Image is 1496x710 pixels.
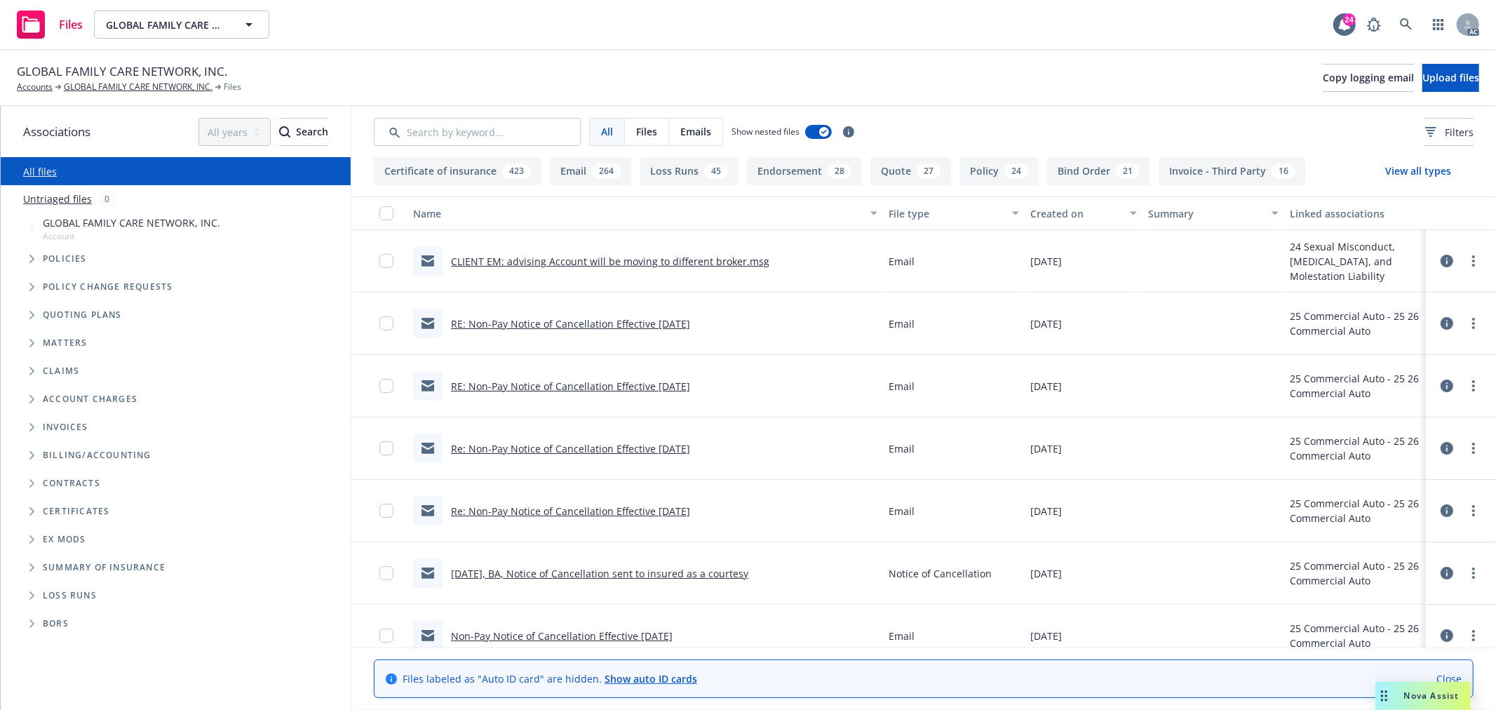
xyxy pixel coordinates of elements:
[870,157,951,185] button: Quote
[889,316,915,331] span: Email
[1148,206,1263,221] div: Summary
[17,81,53,93] a: Accounts
[403,671,697,686] span: Files labeled as "Auto ID card" are hidden.
[279,118,328,146] button: SearchSearch
[1290,371,1420,401] div: 25 Commercial Auto - 25 26 Commercial Auto
[379,441,393,455] input: Toggle Row Selected
[407,196,883,230] button: Name
[1290,239,1420,283] div: 24 Sexual Misconduct, [MEDICAL_DATA], and Molestation Liability
[379,316,393,330] input: Toggle Row Selected
[451,380,690,393] a: RE: Non-Pay Notice of Cancellation Effective [DATE]
[883,196,1025,230] button: File type
[1465,502,1482,519] a: more
[43,563,166,572] span: Summary of insurance
[1343,13,1356,26] div: 24
[43,619,69,628] span: BORs
[1290,496,1420,525] div: 25 Commercial Auto - 25 26 Commercial Auto
[379,504,393,518] input: Toggle Row Selected
[502,163,531,179] div: 423
[1375,682,1471,710] button: Nova Assist
[43,283,173,291] span: Policy change requests
[43,507,109,516] span: Certificates
[43,451,151,460] span: Billing/Accounting
[747,157,862,185] button: Endorsement
[1030,566,1062,581] span: [DATE]
[889,441,915,456] span: Email
[1375,682,1393,710] div: Drag to move
[43,367,79,375] span: Claims
[889,504,915,518] span: Email
[605,672,697,685] a: Show auto ID cards
[1290,558,1420,588] div: 25 Commercial Auto - 25 26 Commercial Auto
[1290,309,1420,338] div: 25 Commercial Auto - 25 26 Commercial Auto
[1323,71,1414,84] span: Copy logging email
[379,566,393,580] input: Toggle Row Selected
[889,206,1004,221] div: File type
[1392,11,1420,39] a: Search
[11,5,88,44] a: Files
[550,157,631,185] button: Email
[279,119,328,145] div: Search
[379,254,393,268] input: Toggle Row Selected
[379,379,393,393] input: Toggle Row Selected
[1030,316,1062,331] span: [DATE]
[23,192,92,206] a: Untriaged files
[1030,379,1062,394] span: [DATE]
[889,566,992,581] span: Notice of Cancellation
[23,123,90,141] span: Associations
[97,191,116,207] div: 0
[43,591,97,600] span: Loss Runs
[1422,64,1479,92] button: Upload files
[374,118,581,146] input: Search by keyword...
[1425,118,1474,146] button: Filters
[43,339,87,347] span: Matters
[451,504,690,518] a: Re: Non-Pay Notice of Cancellation Effective [DATE]
[917,163,941,179] div: 27
[379,206,393,220] input: Select all
[43,423,88,431] span: Invoices
[704,163,728,179] div: 45
[1272,163,1295,179] div: 16
[592,163,621,179] div: 264
[43,395,137,403] span: Account charges
[43,230,220,242] span: Account
[680,124,711,139] span: Emails
[601,124,613,139] span: All
[1465,377,1482,394] a: more
[1290,621,1420,650] div: 25 Commercial Auto - 25 26 Commercial Auto
[1465,315,1482,332] a: more
[1363,157,1474,185] button: View all types
[43,535,86,544] span: Ex Mods
[636,124,657,139] span: Files
[828,163,851,179] div: 28
[640,157,739,185] button: Loss Runs
[1465,253,1482,269] a: more
[1143,196,1284,230] button: Summary
[279,126,290,138] svg: Search
[451,317,690,330] a: RE: Non-Pay Notice of Cancellation Effective [DATE]
[1025,196,1143,230] button: Created on
[1030,629,1062,643] span: [DATE]
[1360,11,1388,39] a: Report a Bug
[43,479,100,488] span: Contracts
[43,311,122,319] span: Quoting plans
[64,81,213,93] a: GLOBAL FAMILY CARE NETWORK, INC.
[1323,64,1414,92] button: Copy logging email
[1290,206,1420,221] div: Linked associations
[1290,434,1420,463] div: 25 Commercial Auto - 25 26 Commercial Auto
[1030,504,1062,518] span: [DATE]
[94,11,269,39] button: GLOBAL FAMILY CARE NETWORK, INC.
[1424,11,1453,39] a: Switch app
[1284,196,1426,230] button: Linked associations
[451,442,690,455] a: Re: Non-Pay Notice of Cancellation Effective [DATE]
[1404,690,1460,702] span: Nova Assist
[59,19,83,30] span: Files
[1004,163,1028,179] div: 24
[1159,157,1306,185] button: Invoice - Third Party
[374,157,541,185] button: Certificate of insurance
[1465,627,1482,644] a: more
[1422,71,1479,84] span: Upload files
[451,567,748,580] a: [DATE], BA, Notice of Cancellation sent to insured as a courtesy
[106,18,227,32] span: GLOBAL FAMILY CARE NETWORK, INC.
[1465,440,1482,457] a: more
